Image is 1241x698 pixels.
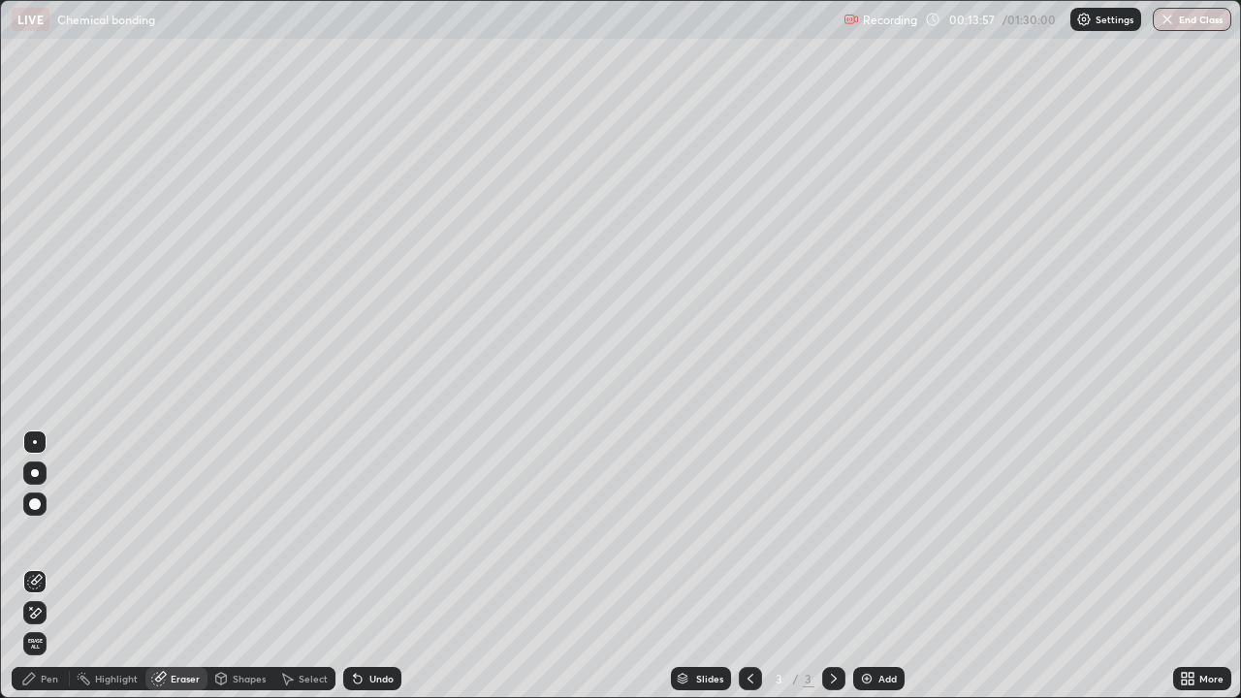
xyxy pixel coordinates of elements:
div: Eraser [171,674,200,683]
img: recording.375f2c34.svg [843,12,859,27]
div: Select [299,674,328,683]
img: class-settings-icons [1076,12,1092,27]
img: add-slide-button [859,671,875,686]
div: 3 [803,670,814,687]
div: More [1199,674,1224,683]
p: Recording [863,13,917,27]
button: End Class [1153,8,1231,31]
div: Slides [696,674,723,683]
div: Pen [41,674,58,683]
div: Highlight [95,674,138,683]
p: Settings [1096,15,1133,24]
div: 3 [770,673,789,684]
img: end-class-cross [1160,12,1175,27]
div: Shapes [233,674,266,683]
div: Add [878,674,897,683]
div: / [793,673,799,684]
p: LIVE [17,12,44,27]
span: Erase all [24,638,46,650]
div: Undo [369,674,394,683]
p: Chemical bonding [57,12,155,27]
